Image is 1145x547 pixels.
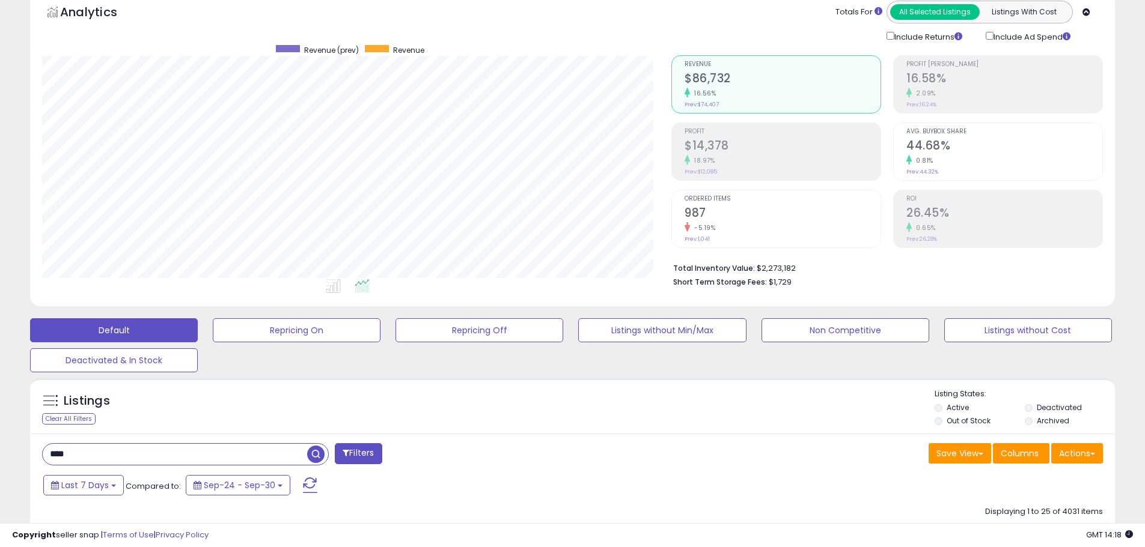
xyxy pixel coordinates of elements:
[186,475,290,495] button: Sep-24 - Sep-30
[395,318,563,342] button: Repricing Off
[690,223,715,232] small: -5.19%
[762,318,929,342] button: Non Competitive
[1051,443,1103,464] button: Actions
[685,139,881,155] h2: $14,378
[60,4,141,23] h5: Analytics
[935,388,1115,400] p: Listing States:
[912,156,933,165] small: 0.81%
[213,318,380,342] button: Repricing On
[1037,416,1069,426] label: Archived
[12,530,209,541] div: seller snap | |
[685,168,717,175] small: Prev: $12,085
[42,413,96,425] div: Clear All Filters
[103,529,154,540] a: Terms of Use
[64,393,110,409] h5: Listings
[156,529,209,540] a: Privacy Policy
[979,4,1069,20] button: Listings With Cost
[906,168,938,175] small: Prev: 44.32%
[878,29,977,43] div: Include Returns
[690,89,716,98] small: 16.56%
[906,206,1102,222] h2: 26.45%
[944,318,1112,342] button: Listings without Cost
[906,61,1102,68] span: Profit [PERSON_NAME]
[906,71,1102,88] h2: 16.58%
[769,276,792,288] span: $1,729
[906,235,937,243] small: Prev: 26.28%
[906,101,936,108] small: Prev: 16.24%
[685,196,881,202] span: Ordered Items
[947,402,969,413] label: Active
[673,277,767,287] b: Short Term Storage Fees:
[43,475,124,495] button: Last 7 Days
[1001,447,1039,459] span: Columns
[912,223,936,232] small: 0.65%
[685,61,881,68] span: Revenue
[906,128,1102,135] span: Avg. Buybox Share
[993,443,1049,464] button: Columns
[890,4,980,20] button: All Selected Listings
[204,479,275,491] span: Sep-24 - Sep-30
[685,101,719,108] small: Prev: $74,407
[835,7,882,18] div: Totals For
[685,206,881,222] h2: 987
[685,128,881,135] span: Profit
[304,45,359,55] span: Revenue (prev)
[929,443,991,464] button: Save View
[906,196,1102,202] span: ROI
[30,318,198,342] button: Default
[685,235,710,243] small: Prev: 1,041
[685,71,881,88] h2: $86,732
[393,45,424,55] span: Revenue
[690,156,715,165] small: 18.97%
[977,29,1090,43] div: Include Ad Spend
[985,506,1103,518] div: Displaying 1 to 25 of 4031 items
[1037,402,1082,413] label: Deactivated
[1086,529,1133,540] span: 2025-10-8 14:18 GMT
[335,443,382,464] button: Filters
[912,89,936,98] small: 2.09%
[578,318,746,342] button: Listings without Min/Max
[906,139,1102,155] h2: 44.68%
[673,263,755,273] b: Total Inventory Value:
[12,529,56,540] strong: Copyright
[30,348,198,372] button: Deactivated & In Stock
[61,479,109,491] span: Last 7 Days
[126,480,181,492] span: Compared to:
[947,416,991,426] label: Out of Stock
[673,260,1094,274] li: $2,273,182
